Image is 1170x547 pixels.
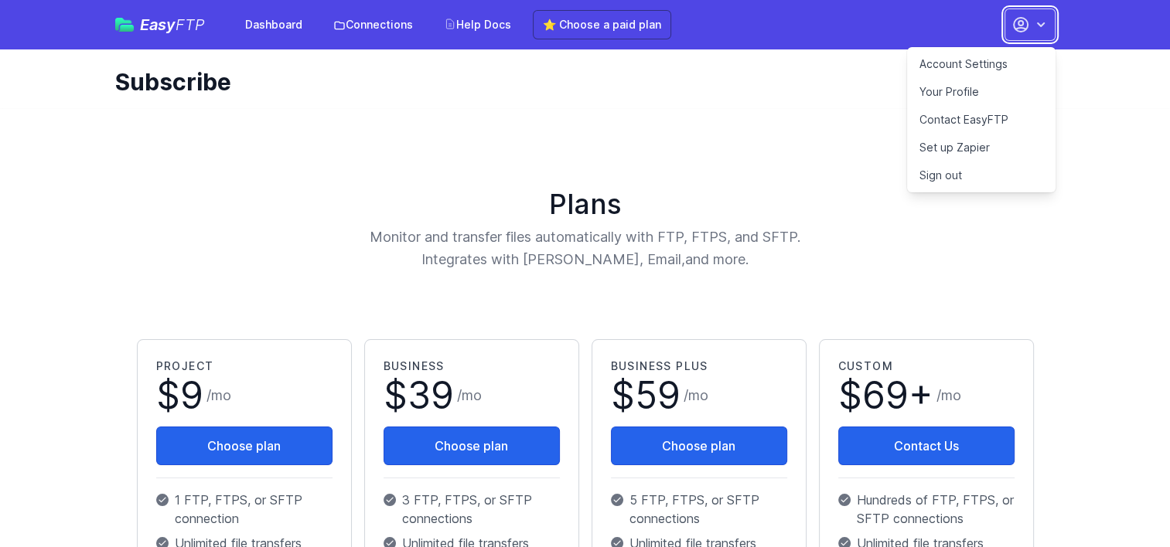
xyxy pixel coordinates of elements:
p: 1 FTP, FTPS, or SFTP connection [156,491,333,528]
span: $ [156,377,203,414]
span: $ [611,377,681,414]
a: ⭐ Choose a paid plan [533,10,671,39]
h1: Plans [131,189,1040,219]
span: / [684,385,708,406]
span: mo [462,387,482,403]
p: Monitor and transfer files automatically with FTP, FTPS, and SFTP. Integrates with [PERSON_NAME],... [282,226,889,271]
span: 9 [180,372,203,418]
img: easyftp_logo.png [115,18,134,32]
p: Hundreds of FTP, FTPS, or SFTP connections [838,491,1015,528]
a: Contact Us [838,426,1015,465]
span: / [457,385,482,406]
h2: Business Plus [611,358,787,374]
a: Contact EasyFTP [907,106,1056,134]
span: mo [688,387,708,403]
a: Your Profile [907,78,1056,106]
a: EasyFTP [115,17,205,32]
span: 69+ [862,372,933,418]
h2: Custom [838,358,1015,374]
h2: Business [384,358,560,374]
span: $ [838,377,933,414]
button: Choose plan [384,426,560,465]
button: Choose plan [611,426,787,465]
button: Choose plan [156,426,333,465]
span: / [936,385,961,406]
a: Account Settings [907,50,1056,78]
p: 3 FTP, FTPS, or SFTP connections [384,491,560,528]
span: mo [941,387,961,403]
a: Help Docs [435,11,520,39]
span: $ [384,377,454,414]
span: Easy [140,17,205,32]
h2: Project [156,358,333,374]
span: mo [211,387,231,403]
span: 59 [635,372,681,418]
span: FTP [176,15,205,34]
span: / [206,385,231,406]
a: Set up Zapier [907,134,1056,161]
span: 39 [408,372,454,418]
p: 5 FTP, FTPS, or SFTP connections [611,491,787,528]
a: Dashboard [236,11,312,39]
a: Connections [324,11,422,39]
a: Sign out [907,161,1056,189]
h1: Subscribe [115,68,1043,96]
